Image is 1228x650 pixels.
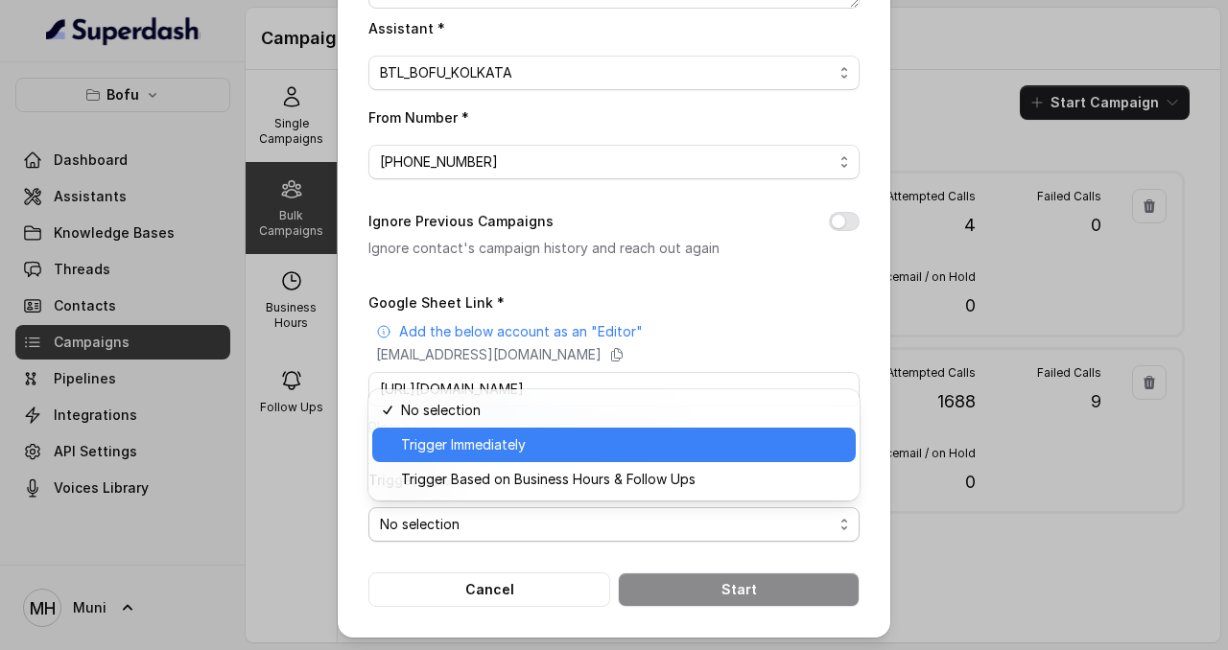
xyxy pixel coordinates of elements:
span: Trigger Immediately [401,433,844,456]
div: No selection [368,389,860,500]
button: No selection [368,507,860,542]
span: No selection [401,399,844,422]
span: No selection [380,513,833,536]
span: Trigger Based on Business Hours & Follow Ups [401,468,844,491]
